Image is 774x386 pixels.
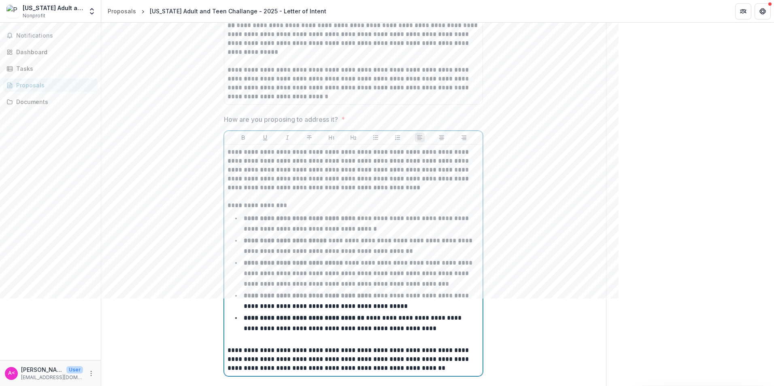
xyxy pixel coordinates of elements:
button: Notifications [3,29,98,42]
a: Proposals [3,78,98,92]
button: Bullet List [371,133,381,142]
div: [US_STATE] Adult and Teen Challange [23,4,83,12]
p: User [66,366,83,373]
nav: breadcrumb [104,5,330,17]
p: [PERSON_NAME] <[EMAIL_ADDRESS][DOMAIN_NAME]> [21,365,63,374]
button: Italicize [283,133,292,142]
button: Align Right [459,133,469,142]
button: Align Center [437,133,447,142]
a: Tasks [3,62,98,75]
span: Nonprofit [23,12,45,19]
button: Strike [304,133,314,142]
a: Documents [3,95,98,108]
button: Get Help [755,3,771,19]
button: Ordered List [393,133,402,142]
span: Notifications [16,32,94,39]
div: Amanda Van der Linden <avanderlinden@paatc.org> [8,371,15,376]
button: Align Left [415,133,425,142]
button: Heading 2 [349,133,358,142]
a: Proposals [104,5,139,17]
div: Proposals [108,7,136,15]
button: Bold [238,133,248,142]
div: Dashboard [16,48,91,56]
div: Tasks [16,64,91,73]
div: [US_STATE] Adult and Teen Challange - 2025 - Letter of Intent [150,7,326,15]
a: Dashboard [3,45,98,59]
button: Underline [260,133,270,142]
button: More [86,369,96,378]
div: Documents [16,98,91,106]
p: [EMAIL_ADDRESS][DOMAIN_NAME] [21,374,83,381]
button: Heading 1 [327,133,336,142]
div: Proposals [16,81,91,89]
img: Pennsylvania Adult and Teen Challange [6,5,19,18]
button: Partners [735,3,751,19]
p: How are you proposing to address it? [224,115,338,124]
button: Open entity switcher [86,3,98,19]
